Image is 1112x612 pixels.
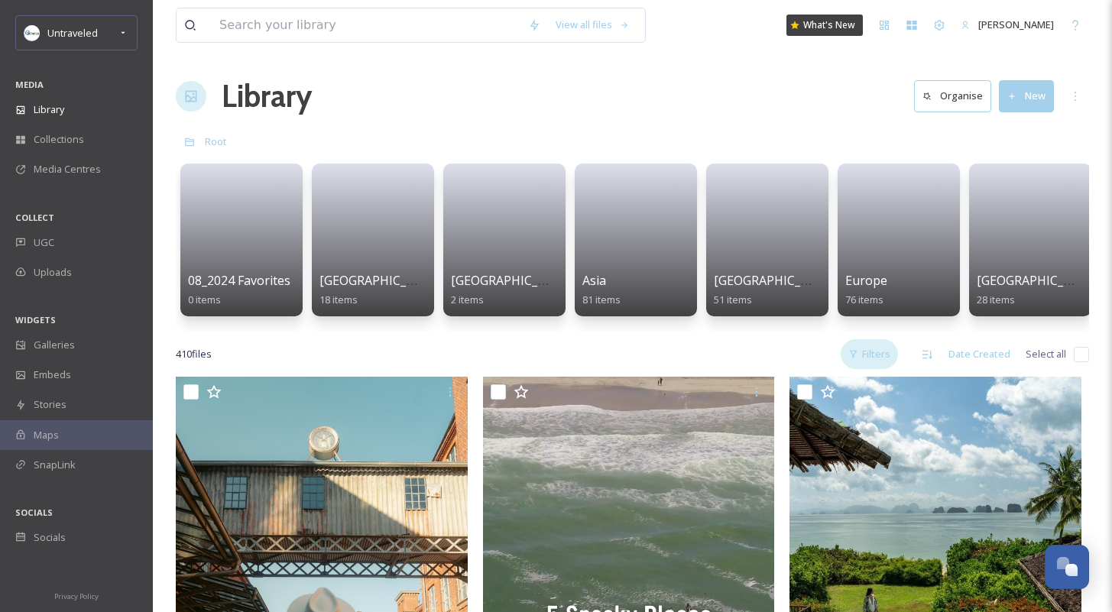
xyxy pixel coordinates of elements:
a: View all files [548,10,637,40]
span: Maps [34,428,59,442]
span: Europe [845,272,887,289]
span: Galleries [34,338,75,352]
span: [GEOGRAPHIC_DATA]/[GEOGRAPHIC_DATA] [714,272,964,289]
div: Filters [841,339,898,369]
span: 08_2024 Favorites [188,272,290,289]
a: [GEOGRAPHIC_DATA]18 items [319,274,443,306]
span: 0 items [188,293,221,306]
span: 28 items [977,293,1015,306]
a: Europe76 items [845,274,887,306]
button: Open Chat [1045,545,1089,589]
img: Untitled%20design.png [24,25,40,40]
a: What's New [786,15,863,36]
span: 2 items [451,293,484,306]
div: Date Created [941,339,1018,369]
span: [PERSON_NAME] [978,18,1054,31]
span: Untraveled [47,26,98,40]
span: Asia [582,272,606,289]
span: Socials [34,530,66,545]
a: [GEOGRAPHIC_DATA]28 items [977,274,1100,306]
span: Stories [34,397,66,412]
a: Privacy Policy [54,586,99,604]
span: 76 items [845,293,883,306]
a: Library [222,73,312,119]
a: 08_2024 Favorites0 items [188,274,290,306]
span: [GEOGRAPHIC_DATA] [977,272,1100,289]
span: Media Centres [34,162,101,176]
span: 410 file s [176,347,212,361]
button: Organise [914,80,991,112]
span: Privacy Policy [54,591,99,601]
span: COLLECT [15,212,54,223]
span: 18 items [319,293,358,306]
a: [PERSON_NAME] [953,10,1062,40]
a: [GEOGRAPHIC_DATA]2 items [451,274,574,306]
a: Root [205,132,227,151]
span: Embeds [34,368,71,382]
span: Uploads [34,265,72,280]
a: [GEOGRAPHIC_DATA]/[GEOGRAPHIC_DATA]51 items [714,274,964,306]
span: WIDGETS [15,314,56,325]
span: SOCIALS [15,507,53,518]
span: MEDIA [15,79,44,90]
span: UGC [34,235,54,250]
span: [GEOGRAPHIC_DATA] [451,272,574,289]
span: SnapLink [34,458,76,472]
span: 51 items [714,293,752,306]
span: Library [34,102,64,117]
span: Select all [1026,347,1066,361]
input: Search your library [212,8,520,42]
a: Asia81 items [582,274,621,306]
span: Collections [34,132,84,147]
span: Root [205,134,227,148]
span: [GEOGRAPHIC_DATA] [319,272,443,289]
button: New [999,80,1054,112]
span: 81 items [582,293,621,306]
